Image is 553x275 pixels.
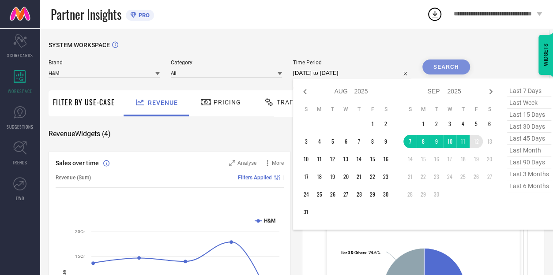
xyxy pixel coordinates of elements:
[483,117,496,130] td: Sat Sep 06 2025
[379,170,392,183] td: Sat Aug 23 2025
[300,205,313,219] td: Sun Aug 31 2025
[470,106,483,113] th: Friday
[417,135,430,148] td: Mon Sep 08 2025
[339,250,366,255] tspan: Tier 3 & Others
[430,117,443,130] td: Tue Sep 02 2025
[49,130,111,138] span: Revenue Widgets ( 4 )
[403,135,417,148] td: Sun Sep 07 2025
[339,135,353,148] td: Wed Aug 06 2025
[229,160,235,166] svg: Zoom
[8,88,32,94] span: WORKSPACE
[366,117,379,130] td: Fri Aug 01 2025
[403,152,417,166] td: Sun Sep 14 2025
[339,152,353,166] td: Wed Aug 13 2025
[339,106,353,113] th: Wednesday
[353,170,366,183] td: Thu Aug 21 2025
[339,170,353,183] td: Wed Aug 20 2025
[353,188,366,201] td: Thu Aug 28 2025
[379,152,392,166] td: Sat Aug 16 2025
[483,152,496,166] td: Sat Sep 20 2025
[313,170,326,183] td: Mon Aug 18 2025
[417,117,430,130] td: Mon Sep 01 2025
[417,152,430,166] td: Mon Sep 15 2025
[53,97,115,108] span: Filter By Use-Case
[300,86,310,97] div: Previous month
[16,195,24,201] span: FWD
[417,106,430,113] th: Monday
[300,135,313,148] td: Sun Aug 03 2025
[51,5,121,23] span: Partner Insights
[507,133,551,145] span: last 45 days
[507,121,551,133] span: last 30 days
[379,188,392,201] td: Sat Aug 30 2025
[293,68,411,78] input: Select time period
[7,52,33,59] span: SCORECARDS
[339,188,353,201] td: Wed Aug 27 2025
[417,188,430,201] td: Mon Sep 29 2025
[366,188,379,201] td: Fri Aug 29 2025
[507,168,551,180] span: last 3 months
[430,135,443,148] td: Tue Sep 09 2025
[300,106,313,113] th: Sunday
[293,59,411,66] span: Time Period
[326,188,339,201] td: Tue Aug 26 2025
[366,135,379,148] td: Fri Aug 08 2025
[237,160,256,166] span: Analyse
[507,145,551,156] span: last month
[470,152,483,166] td: Fri Sep 19 2025
[326,152,339,166] td: Tue Aug 12 2025
[483,135,496,148] td: Sat Sep 13 2025
[272,160,284,166] span: More
[264,218,276,224] text: H&M
[7,123,34,130] span: SUGGESTIONS
[483,170,496,183] td: Sat Sep 27 2025
[443,117,456,130] td: Wed Sep 03 2025
[313,106,326,113] th: Monday
[403,106,417,113] th: Sunday
[353,106,366,113] th: Thursday
[56,160,99,167] span: Sales over time
[300,170,313,183] td: Sun Aug 17 2025
[507,109,551,121] span: last 15 days
[403,188,417,201] td: Sun Sep 28 2025
[49,41,110,48] span: SYSTEM WORKSPACE
[277,99,304,106] span: Traffic
[403,170,417,183] td: Sun Sep 21 2025
[366,152,379,166] td: Fri Aug 15 2025
[300,152,313,166] td: Sun Aug 10 2025
[136,12,150,19] span: PRO
[456,135,470,148] td: Thu Sep 11 2025
[366,106,379,113] th: Friday
[56,175,91,181] span: Revenue (Sum)
[379,117,392,130] td: Sat Aug 02 2025
[430,106,443,113] th: Tuesday
[443,135,456,148] td: Wed Sep 10 2025
[379,135,392,148] td: Sat Aug 09 2025
[417,170,430,183] td: Mon Sep 22 2025
[171,59,282,66] span: Category
[456,106,470,113] th: Thursday
[430,152,443,166] td: Tue Sep 16 2025
[427,6,443,22] div: Open download list
[443,170,456,183] td: Wed Sep 24 2025
[456,117,470,130] td: Thu Sep 04 2025
[366,170,379,183] td: Fri Aug 22 2025
[430,170,443,183] td: Tue Sep 23 2025
[353,135,366,148] td: Thu Aug 07 2025
[470,135,483,148] td: Fri Sep 12 2025
[326,106,339,113] th: Tuesday
[443,152,456,166] td: Wed Sep 17 2025
[313,135,326,148] td: Mon Aug 04 2025
[456,152,470,166] td: Thu Sep 18 2025
[148,99,178,106] span: Revenue
[326,135,339,148] td: Tue Aug 05 2025
[485,86,496,97] div: Next month
[12,159,27,166] span: TRENDS
[470,170,483,183] td: Fri Sep 26 2025
[507,156,551,168] span: last 90 days
[353,152,366,166] td: Thu Aug 14 2025
[75,229,85,234] text: 20Cr
[507,180,551,192] span: last 6 months
[507,85,551,97] span: last 7 days
[483,106,496,113] th: Saturday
